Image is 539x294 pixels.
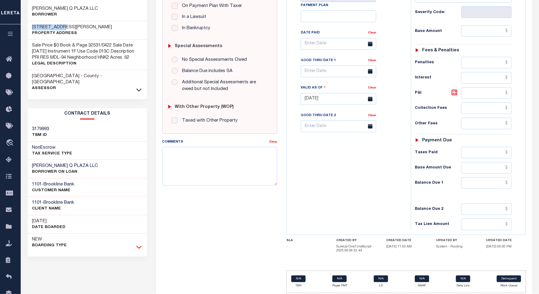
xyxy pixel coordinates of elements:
input: $ [461,177,512,189]
h5: SureUp-OneTimeScript-2025.06.06.52.44 [336,245,376,253]
input: Enter Date [301,38,376,50]
input: $ [461,102,512,114]
label: In Bankruptcy [179,25,210,32]
h3: [PERSON_NAME] Q PLAZA LLC [32,6,98,12]
span: 1101 [32,182,42,187]
a: Clear [368,59,376,62]
h4: CREATED BY [336,239,376,242]
label: Comments [162,140,183,145]
h3: [PERSON_NAME] Q PLAZA LLC [32,163,98,169]
h3: [GEOGRAPHIC_DATA] - County - [GEOGRAPHIC_DATA] [32,73,142,85]
a: N/A [291,275,306,282]
p: Boarding Type [32,243,67,249]
p: TBR [291,284,306,288]
h3: NEW [32,237,67,243]
p: Delq Ltrs [456,284,470,288]
a: N/A [456,275,470,282]
h3: [DATE] [32,218,66,224]
h3: 3179993 [32,126,49,132]
h3: - [32,182,75,188]
h6: with Other Property (WOP) [175,105,234,110]
input: Enter Date [301,120,376,132]
p: CLIENT Name [32,206,75,212]
a: N/A [332,275,347,282]
a: Clear [368,86,376,89]
p: Legal Description [32,61,142,67]
h4: UPDATED DATE [486,239,526,242]
p: Work Queue [497,284,521,288]
input: Enter Date [301,65,376,77]
span: Brookline Bank [44,182,75,187]
h3: NonEscrow [32,145,72,151]
p: SNAP [415,284,429,288]
h6: Other Fees [415,121,461,126]
p: Property Address [32,30,112,36]
a: Delinquent [497,275,521,282]
h6: Payment due [422,138,452,143]
h3: [STREET_ADDRESS][PERSON_NAME] [32,24,112,30]
label: Taxed with Other Property [179,117,238,124]
h4: CREATED DATE [386,239,426,242]
label: Good Thru Date 1 [301,58,336,63]
p: TBM ID [32,132,49,138]
p: Date Boarded [32,224,66,230]
a: N/A [415,275,429,282]
p: BORROWER ON LOAN [32,169,98,175]
h6: P&I [415,89,461,97]
input: $ [461,118,512,129]
span: - [286,245,288,248]
h3: - [32,200,75,206]
p: LD [374,284,388,288]
h5: [DATE] 05:00 PM [486,245,526,249]
input: Enter Date [301,93,376,105]
label: Payment Plan [301,3,328,8]
label: Date Paid [301,30,320,36]
h6: Taxes Paid [415,150,461,155]
h6: Base Amount [415,29,461,34]
h6: Tax Lien Amount [415,222,461,227]
input: $ [461,203,512,215]
label: In a Lawsuit [179,14,206,21]
input: $ [461,219,512,230]
h4: SLA [286,239,326,242]
h6: Penalties [415,60,461,65]
h6: Collection Fees [415,106,461,111]
p: Borrower [32,12,98,18]
p: Tax Service Type [32,151,72,157]
input: $ [461,25,512,37]
h3: Sale Price $0 Book & Page 32531/0422 Sale Date [DATE] Instrument 1F Use Code 013C Description PRI... [32,43,142,61]
label: No Special Assessments Owed [179,57,247,64]
h6: Balance Due 1 [415,181,461,185]
h6: Balance Due 2 [415,207,461,212]
input: $ [461,87,512,99]
input: $ [461,72,512,84]
h2: CONTRACT details [28,108,147,119]
h6: Special Assessments [175,44,222,49]
p: Assessor [32,85,142,92]
h6: Fees & Penalties [422,48,459,53]
label: Good Thru Date 2 [301,113,336,118]
p: CUSTOMER Name [32,188,75,194]
label: Balance Due includes SA [179,68,233,75]
h5: System - Routing [436,245,476,249]
a: Clear [368,31,376,34]
input: $ [461,162,512,174]
i: travel_explore [6,139,16,147]
label: Additional Special Assessments are owed but not Included [179,79,268,93]
h6: Severity Code: [415,10,461,15]
label: Valid as Of [301,85,326,91]
span: 1101 [32,200,42,205]
span: Brookline Bank [44,200,75,205]
h6: Interest [415,75,461,80]
h4: UPDATED BY [436,239,476,242]
h5: [DATE] 11:53 AM [386,245,426,249]
a: Clear [269,140,277,144]
p: Payee PMT [332,284,347,288]
a: Clear [368,114,376,117]
input: $ [461,147,512,158]
h6: Base Amount Due [415,165,461,170]
label: On Payment Plan With Taxer [179,3,242,10]
input: $ [461,57,512,68]
a: N/A [374,275,388,282]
